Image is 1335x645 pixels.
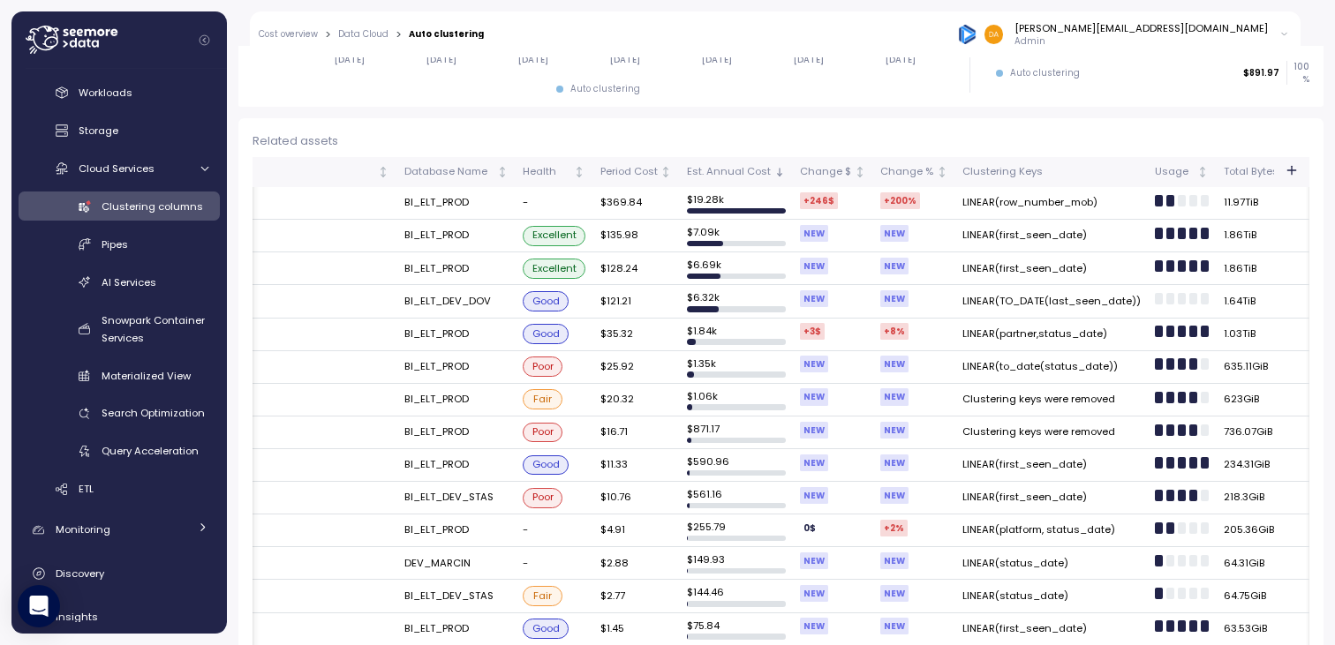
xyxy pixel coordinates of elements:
[1196,166,1209,178] div: Not sorted
[19,267,220,296] a: AI Services
[102,275,156,289] span: AI Services
[880,225,909,242] div: NEW
[523,164,571,180] div: Health
[680,157,793,187] th: Est. Annual CostSorted descending
[19,513,220,548] a: Monitoring
[397,351,516,384] td: BI_ELT_PROD
[962,164,1141,180] div: Clustering Keys
[259,30,318,39] a: Cost overview
[396,29,402,41] div: >
[800,225,828,242] div: NEW
[570,83,640,95] div: Auto clustering
[593,319,680,351] td: $35.32
[56,566,104,581] span: Discovery
[800,356,828,372] div: NEW
[593,157,680,187] th: Period CostNot sorted
[168,482,396,514] td: UNSEC
[516,547,593,580] td: -
[79,124,118,138] span: Storage
[880,356,909,372] div: NEW
[593,449,680,482] td: $11.33
[516,157,593,187] th: HealthNot sorted
[19,229,220,259] a: Pipes
[800,192,838,209] div: +246 $
[168,157,396,187] th: Schema NameNot sorted
[680,482,793,514] td: $ 561.16
[680,514,793,547] td: $ 255.79
[168,220,396,252] td: UNSEC
[397,580,516,612] td: BI_ELT_DEV_STAS
[701,54,732,65] tspan: [DATE]
[168,416,396,449] td: UNSEC
[523,389,563,409] div: Fair
[377,166,389,178] div: Not sorted
[880,422,909,439] div: NEW
[885,54,916,65] tspan: [DATE]
[338,30,388,39] a: Data Cloud
[984,25,1003,43] img: 017aaa7af6563226eb73e226eb4f2070
[168,449,396,482] td: UNSEC
[880,552,909,569] div: NEW
[800,520,819,536] div: 0 $
[523,324,569,344] div: Good
[793,54,824,65] tspan: [DATE]
[1148,157,1216,187] th: UsageNot sorted
[873,157,955,187] th: Change %Not sorted
[18,585,60,627] div: Open Intercom Messenger
[800,618,828,634] div: NEW
[593,351,680,384] td: $25.92
[1010,67,1080,79] div: Auto clustering
[168,187,396,220] td: UNSEC
[680,187,793,220] td: $ 19.28k
[880,520,908,536] div: +2 %
[880,192,920,209] div: +200 %
[1155,164,1194,180] div: Usage
[1014,35,1268,48] p: Admin
[496,166,509,178] div: Not sorted
[523,356,563,377] div: Poor
[168,547,396,580] td: UNSEC
[955,482,1148,514] td: LINEAR(first_seen_date)
[1014,21,1268,35] div: [PERSON_NAME][EMAIL_ADDRESS][DOMAIN_NAME]
[593,252,680,285] td: $128.24
[397,449,516,482] td: BI_ELT_PROD
[1287,61,1309,85] p: 100 %
[955,416,1148,449] td: Clustering keys were removed
[253,132,1309,150] div: Related assets
[680,547,793,580] td: $ 149.93
[168,319,396,351] td: UNSEC
[680,416,793,449] td: $ 871.17
[397,252,516,285] td: BI_ELT_PROD
[680,449,793,482] td: $ 590.96
[680,351,793,384] td: $ 1.35k
[680,252,793,285] td: $ 6.69k
[880,388,909,405] div: NEW
[593,384,680,416] td: $20.32
[955,514,1148,547] td: LINEAR(platform, status_date)
[102,313,205,345] span: Snowpark Container Services
[793,157,873,187] th: Change $Not sorted
[19,361,220,390] a: Materialized View
[102,444,199,458] span: Query Acceleration
[397,514,516,547] td: BI_ELT_PROD
[800,388,828,405] div: NEW
[880,290,909,307] div: NEW
[593,482,680,514] td: $10.76
[397,157,516,187] th: Database NameNot sorted
[409,30,484,39] div: Auto clustering
[397,482,516,514] td: BI_ELT_DEV_STAS
[19,79,220,108] a: Workloads
[800,164,851,180] div: Change $
[523,226,586,246] div: Excellent
[593,220,680,252] td: $135.98
[593,285,680,318] td: $121.21
[19,305,220,352] a: Snowpark Container Services
[168,580,396,612] td: UNSEC
[333,54,364,65] tspan: [DATE]
[800,552,828,569] div: NEW
[955,384,1148,416] td: Clustering keys were removed
[880,454,909,471] div: NEW
[800,323,825,340] div: +3 $
[523,259,586,279] div: Excellent
[800,454,828,471] div: NEW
